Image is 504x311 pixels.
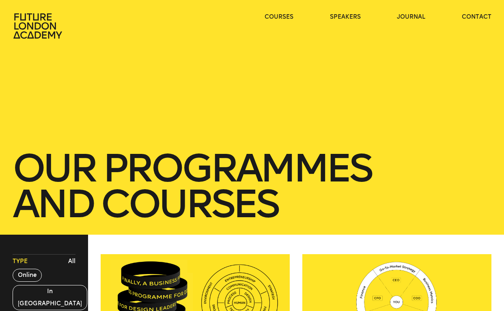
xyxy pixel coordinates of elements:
[265,13,293,21] a: courses
[13,257,28,266] span: Type
[397,13,425,21] a: journal
[462,13,491,21] a: contact
[66,255,78,268] button: All
[13,285,87,310] button: In [GEOGRAPHIC_DATA]
[13,150,491,222] h1: our Programmes and courses
[13,269,42,282] button: Online
[330,13,361,21] a: speakers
